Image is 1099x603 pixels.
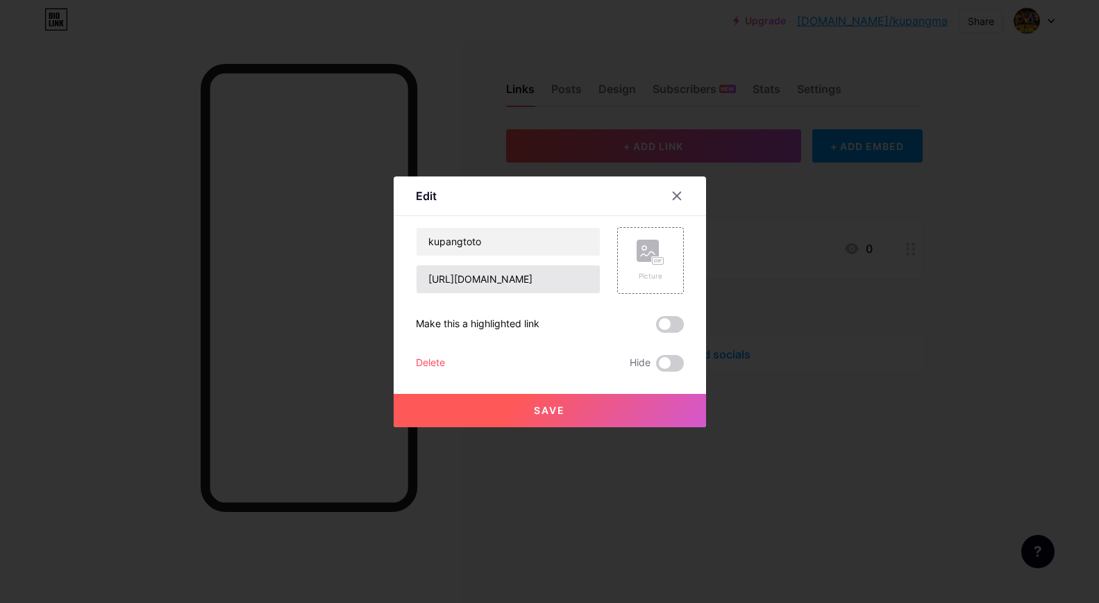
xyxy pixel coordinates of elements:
[630,355,651,372] span: Hide
[637,271,664,281] div: Picture
[416,188,437,204] div: Edit
[534,404,565,416] span: Save
[416,316,539,333] div: Make this a highlighted link
[394,394,706,427] button: Save
[416,355,445,372] div: Delete
[417,228,600,256] input: Title
[417,265,600,293] input: URL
